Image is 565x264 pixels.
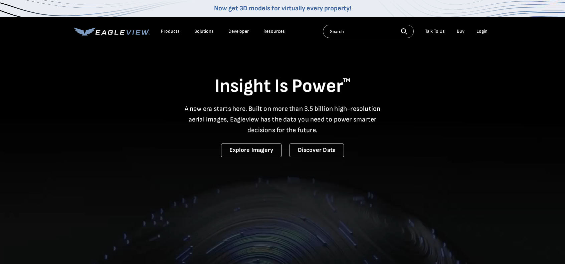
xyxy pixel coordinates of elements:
a: Buy [457,28,464,34]
div: Resources [263,28,285,34]
h1: Insight Is Power [74,75,491,98]
div: Talk To Us [425,28,445,34]
a: Explore Imagery [221,144,282,157]
a: Discover Data [290,144,344,157]
input: Search [323,25,414,38]
a: Now get 3D models for virtually every property! [214,4,351,12]
p: A new era starts here. Built on more than 3.5 billion high-resolution aerial images, Eagleview ha... [180,103,385,136]
div: Solutions [194,28,214,34]
a: Developer [228,28,249,34]
sup: TM [343,77,350,83]
div: Products [161,28,180,34]
div: Login [477,28,488,34]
